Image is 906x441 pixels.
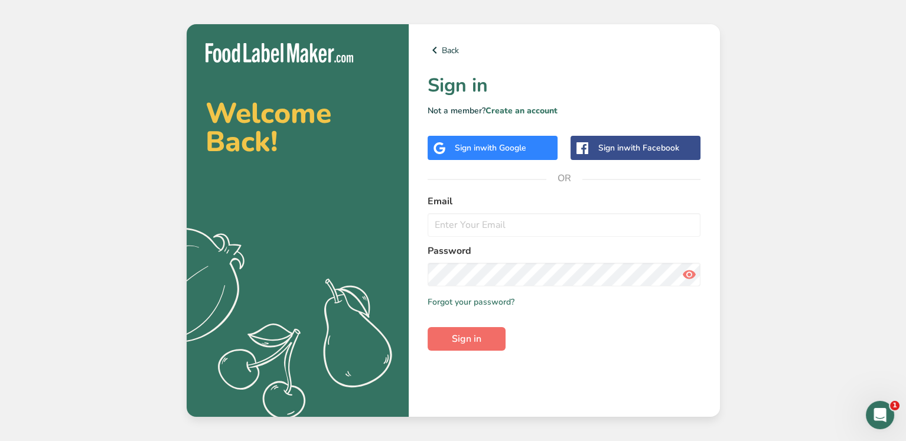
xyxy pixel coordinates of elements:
a: Forgot your password? [428,296,514,308]
input: Enter Your Email [428,213,701,237]
span: OR [546,161,582,196]
iframe: Intercom live chat [866,401,894,429]
span: with Facebook [623,142,679,153]
p: Not a member? [428,104,701,117]
span: 1 [890,401,900,410]
div: Sign in [455,142,526,154]
a: Back [428,43,701,57]
span: Sign in [452,332,481,346]
a: Create an account [485,105,558,116]
button: Sign in [428,327,506,351]
span: with Google [480,142,526,153]
h2: Welcome Back! [206,99,390,156]
label: Password [428,244,701,258]
img: Food Label Maker [206,43,353,63]
h1: Sign in [428,71,701,100]
div: Sign in [598,142,679,154]
label: Email [428,194,701,208]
